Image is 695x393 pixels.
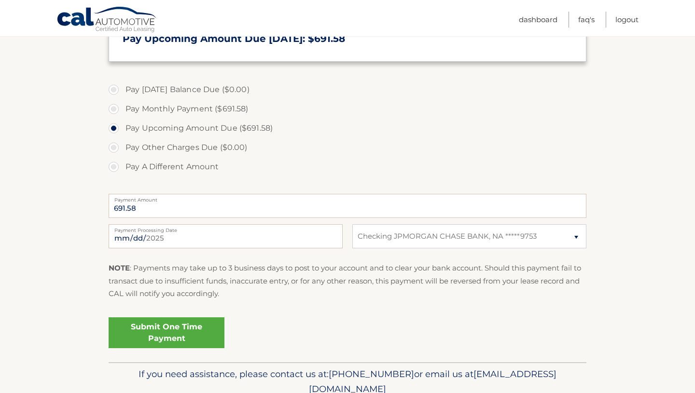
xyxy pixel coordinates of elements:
[109,317,224,348] a: Submit One Time Payment
[109,80,586,99] label: Pay [DATE] Balance Due ($0.00)
[109,99,586,119] label: Pay Monthly Payment ($691.58)
[109,224,343,232] label: Payment Processing Date
[123,33,572,45] h3: Pay Upcoming Amount Due [DATE]: $691.58
[56,6,158,34] a: Cal Automotive
[578,12,595,27] a: FAQ's
[519,12,557,27] a: Dashboard
[615,12,639,27] a: Logout
[109,224,343,248] input: Payment Date
[109,194,586,202] label: Payment Amount
[109,194,586,218] input: Payment Amount
[329,368,414,379] span: [PHONE_NUMBER]
[109,119,586,138] label: Pay Upcoming Amount Due ($691.58)
[109,138,586,157] label: Pay Other Charges Due ($0.00)
[109,263,130,272] strong: NOTE
[109,157,586,176] label: Pay A Different Amount
[109,262,586,300] p: : Payments may take up to 3 business days to post to your account and to clear your bank account....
